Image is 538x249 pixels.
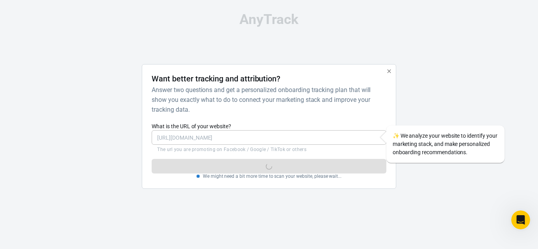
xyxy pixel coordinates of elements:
[393,133,399,139] span: sparkles
[386,125,505,163] div: We analyze your website to identify your marketing stack, and make personalized onboarding recomm...
[72,13,466,26] div: AnyTrack
[152,85,383,114] h6: Answer two questions and get a personalized onboarding tracking plan that will show you exactly w...
[152,74,280,83] h4: Want better tracking and attribution?
[152,130,386,145] input: https://yourwebsite.com/landing-page
[511,210,530,229] iframe: Intercom live chat
[152,122,386,130] label: What is the URL of your website?
[157,146,380,153] p: The url you are promoting on Facebook / Google / TikTok or others
[203,173,341,179] p: We might need a bit more time to scan your website, please wait...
